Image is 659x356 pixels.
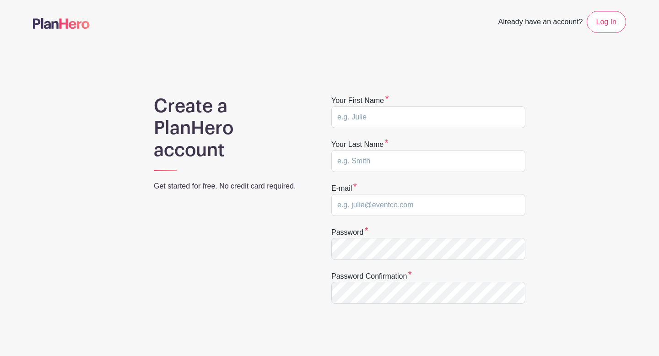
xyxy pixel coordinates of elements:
label: Password [331,227,368,238]
label: Password confirmation [331,271,412,282]
label: Your last name [331,139,389,150]
a: Log In [587,11,626,33]
iframe: reCAPTCHA [331,315,470,351]
img: logo-507f7623f17ff9eddc593b1ce0a138ce2505c220e1c5a4e2b4648c50719b7d32.svg [33,18,90,29]
p: Get started for free. No credit card required. [154,181,308,192]
input: e.g. Smith [331,150,525,172]
label: Your first name [331,95,389,106]
input: e.g. julie@eventco.com [331,194,525,216]
input: e.g. Julie [331,106,525,128]
span: Already have an account? [498,13,583,33]
h1: Create a PlanHero account [154,95,308,161]
label: E-mail [331,183,357,194]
